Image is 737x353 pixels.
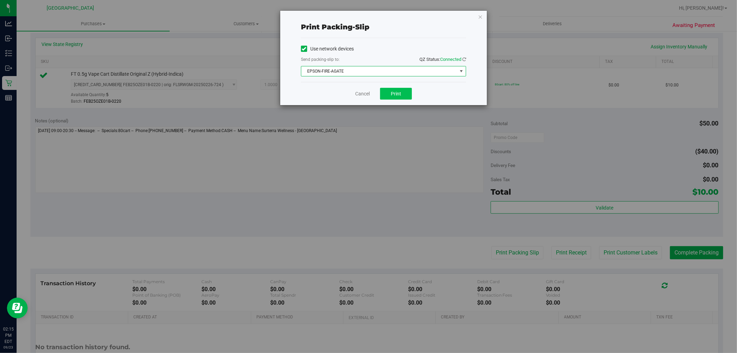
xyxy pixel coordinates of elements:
[380,88,412,100] button: Print
[391,91,401,96] span: Print
[457,66,466,76] span: select
[440,57,461,62] span: Connected
[301,45,354,53] label: Use network devices
[301,23,369,31] span: Print packing-slip
[419,57,466,62] span: QZ Status:
[301,66,457,76] span: EPSON-FIRE-AGATE
[355,90,370,97] a: Cancel
[301,56,340,63] label: Send packing-slip to:
[7,298,28,318] iframe: Resource center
